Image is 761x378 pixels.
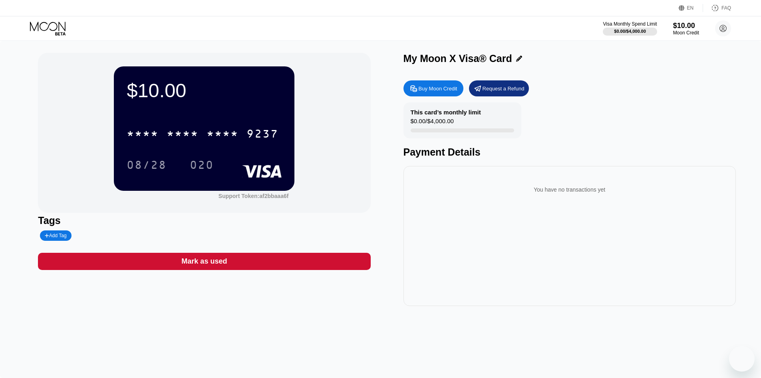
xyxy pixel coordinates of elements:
div: 9237 [246,128,278,141]
div: $10.00 [127,79,282,102]
div: $0.00 / $4,000.00 [411,118,454,128]
div: FAQ [703,4,731,12]
iframe: Nút để khởi chạy cửa sổ nhắn tin [729,346,755,372]
div: Mark as used [181,257,227,266]
div: 08/28 [127,160,167,172]
div: Support Token: af2bbaaa6f [219,193,289,199]
div: Mark as used [38,253,370,270]
div: Add Tag [45,233,66,238]
div: Visa Monthly Spend Limit [603,21,657,27]
div: You have no transactions yet [410,178,729,201]
div: EN [679,4,703,12]
div: Buy Moon Credit [419,85,457,92]
div: FAQ [721,5,731,11]
div: Buy Moon Credit [403,80,463,96]
div: My Moon X Visa® Card [403,53,512,64]
div: Add Tag [40,230,71,241]
div: Visa Monthly Spend Limit$0.00/$4,000.00 [603,21,657,36]
div: $0.00 / $4,000.00 [614,29,646,34]
div: $10.00 [673,22,699,30]
div: 020 [190,160,214,172]
div: $10.00Moon Credit [673,22,699,36]
div: Moon Credit [673,30,699,36]
div: 020 [184,155,220,175]
div: Request a Refund [483,85,525,92]
div: Request a Refund [469,80,529,96]
div: 08/28 [121,155,173,175]
div: Tags [38,215,370,226]
div: Support Token:af2bbaaa6f [219,193,289,199]
div: This card’s monthly limit [411,109,481,116]
div: EN [687,5,694,11]
div: Payment Details [403,146,736,158]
